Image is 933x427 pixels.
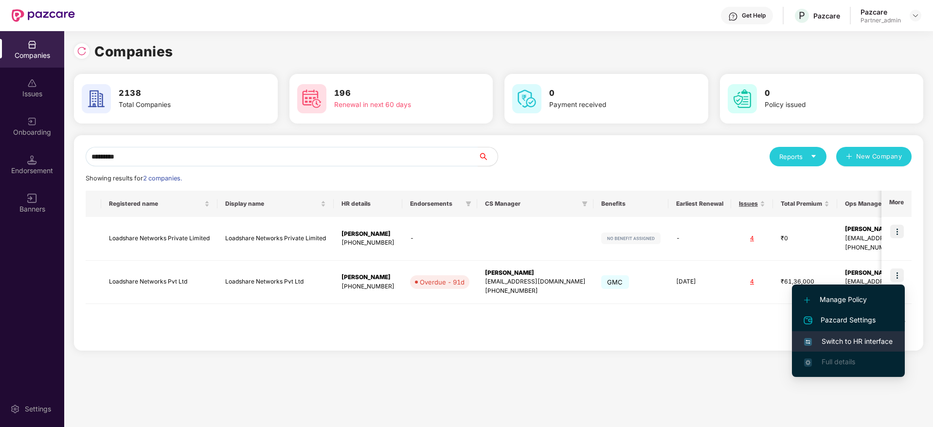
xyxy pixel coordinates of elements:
[334,87,457,100] h3: 196
[27,40,37,50] img: svg+xml;base64,PHN2ZyBpZD0iQ29tcGFuaWVzIiB4bWxucz0iaHR0cDovL3d3dy53My5vcmcvMjAwMC9zdmciIHdpZHRoPS...
[86,175,182,182] span: Showing results for
[109,200,202,208] span: Registered name
[856,152,902,161] span: New Company
[739,277,765,286] div: 4
[101,261,217,304] td: Loadshare Networks Pvt Ltd
[485,286,586,296] div: [PHONE_NUMBER]
[478,153,498,160] span: search
[297,84,326,113] img: svg+xml;base64,PHN2ZyB4bWxucz0iaHR0cDovL3d3dy53My5vcmcvMjAwMC9zdmciIHdpZHRoPSI2MCIgaGVpZ2h0PSI2MC...
[485,200,578,208] span: CS Manager
[593,191,668,217] th: Benefits
[728,12,738,21] img: svg+xml;base64,PHN2ZyBpZD0iSGVscC0zMngzMiIgeG1sbnM9Imh0dHA6Ly93d3cudzMub3JnLzIwMDAvc3ZnIiB3aWR0aD...
[22,404,54,414] div: Settings
[804,336,893,347] span: Switch to HR interface
[402,217,477,261] td: -
[739,200,758,208] span: Issues
[861,17,901,24] div: Partner_admin
[779,152,817,161] div: Reports
[101,191,217,217] th: Registered name
[802,315,814,326] img: svg+xml;base64,PHN2ZyB4bWxucz0iaHR0cDovL3d3dy53My5vcmcvMjAwMC9zdmciIHdpZHRoPSIyNCIgaGVpZ2h0PSIyNC...
[119,87,241,100] h3: 2138
[410,200,462,208] span: Endorsements
[485,268,586,278] div: [PERSON_NAME]
[846,153,852,161] span: plus
[549,100,672,110] div: Payment received
[890,225,904,238] img: icon
[341,230,395,239] div: [PERSON_NAME]
[217,261,334,304] td: Loadshare Networks Pvt Ltd
[890,268,904,282] img: icon
[512,84,541,113] img: svg+xml;base64,PHN2ZyB4bWxucz0iaHR0cDovL3d3dy53My5vcmcvMjAwMC9zdmciIHdpZHRoPSI2MCIgaGVpZ2h0PSI2MC...
[881,191,912,217] th: More
[781,234,829,243] div: ₹0
[765,100,887,110] div: Policy issued
[731,191,773,217] th: Issues
[601,275,629,289] span: GMC
[804,358,812,366] img: svg+xml;base64,PHN2ZyB4bWxucz0iaHR0cDovL3d3dy53My5vcmcvMjAwMC9zdmciIHdpZHRoPSIxNi4zNjMiIGhlaWdodD...
[27,194,37,203] img: svg+xml;base64,PHN2ZyB3aWR0aD0iMTYiIGhlaWdodD0iMTYiIHZpZXdCb3g9IjAgMCAxNiAxNiIgZmlsbD0ibm9uZSIgeG...
[580,198,590,210] span: filter
[27,155,37,165] img: svg+xml;base64,PHN2ZyB3aWR0aD0iMTQuNSIgaGVpZ2h0PSIxNC41IiB2aWV3Qm94PSIwIDAgMTYgMTYiIGZpbGw9Im5vbm...
[773,191,837,217] th: Total Premium
[739,234,765,243] div: 4
[582,201,588,207] span: filter
[334,100,457,110] div: Renewal in next 60 days
[804,294,893,305] span: Manage Policy
[804,297,810,303] img: svg+xml;base64,PHN2ZyB4bWxucz0iaHR0cDovL3d3dy53My5vcmcvMjAwMC9zdmciIHdpZHRoPSIxMi4yMDEiIGhlaWdodD...
[799,10,805,21] span: P
[822,357,855,366] span: Full details
[781,200,822,208] span: Total Premium
[341,238,395,248] div: [PHONE_NUMBER]
[485,277,586,286] div: [EMAIL_ADDRESS][DOMAIN_NAME]
[334,191,402,217] th: HR details
[804,338,812,346] img: svg+xml;base64,PHN2ZyB4bWxucz0iaHR0cDovL3d3dy53My5vcmcvMjAwMC9zdmciIHdpZHRoPSIxNiIgaGVpZ2h0PSIxNi...
[27,78,37,88] img: svg+xml;base64,PHN2ZyBpZD0iSXNzdWVzX2Rpc2FibGVkIiB4bWxucz0iaHR0cDovL3d3dy53My5vcmcvMjAwMC9zdmciIH...
[466,201,471,207] span: filter
[143,175,182,182] span: 2 companies.
[12,9,75,22] img: New Pazcare Logo
[728,84,757,113] img: svg+xml;base64,PHN2ZyB4bWxucz0iaHR0cDovL3d3dy53My5vcmcvMjAwMC9zdmciIHdpZHRoPSI2MCIgaGVpZ2h0PSI2MC...
[804,315,893,326] span: Pazcard Settings
[813,11,840,20] div: Pazcare
[119,100,241,110] div: Total Companies
[912,12,919,19] img: svg+xml;base64,PHN2ZyBpZD0iRHJvcGRvd24tMzJ4MzIiIHhtbG5zPSJodHRwOi8vd3d3LnczLm9yZy8yMDAwL3N2ZyIgd2...
[810,153,817,160] span: caret-down
[27,117,37,126] img: svg+xml;base64,PHN2ZyB3aWR0aD0iMjAiIGhlaWdodD0iMjAiIHZpZXdCb3g9IjAgMCAyMCAyMCIgZmlsbD0ibm9uZSIgeG...
[668,217,731,261] td: -
[77,46,87,56] img: svg+xml;base64,PHN2ZyBpZD0iUmVsb2FkLTMyeDMyIiB4bWxucz0iaHR0cDovL3d3dy53My5vcmcvMjAwMC9zdmciIHdpZH...
[420,277,465,287] div: Overdue - 91d
[781,277,829,286] div: ₹61,36,000
[341,273,395,282] div: [PERSON_NAME]
[464,198,473,210] span: filter
[861,7,901,17] div: Pazcare
[10,404,20,414] img: svg+xml;base64,PHN2ZyBpZD0iU2V0dGluZy0yMHgyMCIgeG1sbnM9Imh0dHA6Ly93d3cudzMub3JnLzIwMDAvc3ZnIiB3aW...
[478,147,498,166] button: search
[836,147,912,166] button: plusNew Company
[601,232,661,244] img: svg+xml;base64,PHN2ZyB4bWxucz0iaHR0cDovL3d3dy53My5vcmcvMjAwMC9zdmciIHdpZHRoPSIxMjIiIGhlaWdodD0iMj...
[225,200,319,208] span: Display name
[668,261,731,304] td: [DATE]
[94,41,173,62] h1: Companies
[217,191,334,217] th: Display name
[101,217,217,261] td: Loadshare Networks Private Limited
[341,282,395,291] div: [PHONE_NUMBER]
[217,217,334,261] td: Loadshare Networks Private Limited
[765,87,887,100] h3: 0
[549,87,672,100] h3: 0
[82,84,111,113] img: svg+xml;base64,PHN2ZyB4bWxucz0iaHR0cDovL3d3dy53My5vcmcvMjAwMC9zdmciIHdpZHRoPSI2MCIgaGVpZ2h0PSI2MC...
[742,12,766,19] div: Get Help
[668,191,731,217] th: Earliest Renewal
